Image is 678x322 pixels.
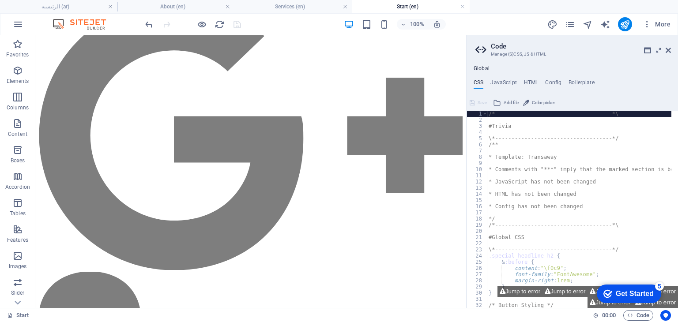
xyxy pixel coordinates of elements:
[144,19,154,30] i: Undo: Change pages (Ctrl+Z)
[467,148,488,154] div: 7
[214,19,225,30] button: reload
[467,197,488,203] div: 15
[490,79,516,89] h4: JavaScript
[467,185,488,191] div: 13
[467,284,488,290] div: 29
[608,312,610,318] span: :
[467,240,488,247] div: 22
[504,97,519,108] span: Add file
[467,203,488,210] div: 16
[467,247,488,253] div: 23
[352,2,470,11] h4: Start (en)
[9,263,27,270] p: Images
[497,286,542,297] button: Jump to error
[65,2,74,11] div: 5
[623,310,653,321] button: Code
[583,19,593,30] button: navigator
[11,157,25,164] p: Boxes
[467,129,488,135] div: 4
[410,19,424,30] h6: 100%
[583,19,593,30] i: Navigator
[467,111,488,117] div: 1
[524,79,539,89] h4: HTML
[215,19,225,30] i: Reload page
[467,135,488,142] div: 5
[620,19,630,30] i: Publish
[467,179,488,185] div: 12
[491,42,671,50] h2: Code
[433,20,441,28] i: On resize automatically adjust zoom level to fit chosen device.
[467,160,488,166] div: 9
[467,271,488,277] div: 27
[235,2,352,11] h4: Services (en)
[467,117,488,123] div: 2
[467,234,488,240] div: 21
[11,289,25,296] p: Slider
[467,172,488,179] div: 11
[7,310,29,321] a: Click to cancel selection. Double-click to open Pages
[467,265,488,271] div: 26
[196,19,207,30] button: Click here to leave preview mode and continue editing
[467,142,488,148] div: 6
[522,97,556,108] button: Color picker
[600,19,610,30] i: AI Writer
[627,310,649,321] span: Code
[467,154,488,160] div: 8
[588,286,633,297] button: Jump to error
[545,79,561,89] h4: Config
[542,286,588,297] button: Jump to error
[7,236,28,243] p: Features
[467,216,488,222] div: 18
[492,97,520,108] button: Add file
[491,50,653,58] h3: Manage (S)CSS, JS & HTML
[51,19,117,30] img: Editor Logo
[618,17,632,31] button: publish
[467,253,488,259] div: 24
[467,123,488,129] div: 3
[117,2,235,11] h4: About (en)
[8,131,27,138] p: Content
[569,79,595,89] h4: Boilerplate
[467,191,488,197] div: 14
[547,19,558,30] button: design
[467,277,488,284] div: 28
[397,19,428,30] button: 100%
[588,297,633,308] button: Jump to error
[643,20,670,29] span: More
[5,183,30,191] p: Accordion
[467,222,488,228] div: 19
[532,97,555,108] span: Color picker
[26,10,64,18] div: Get Started
[602,310,616,321] span: 00 00
[467,210,488,216] div: 17
[7,104,29,111] p: Columns
[467,228,488,234] div: 20
[6,51,29,58] p: Favorites
[565,19,575,30] i: Pages (Ctrl+Alt+S)
[143,19,154,30] button: undo
[467,259,488,265] div: 25
[7,78,29,85] p: Elements
[639,17,674,31] button: More
[565,19,576,30] button: pages
[600,19,611,30] button: text_generator
[474,79,483,89] h4: CSS
[7,4,72,23] div: Get Started 5 items remaining, 0% complete
[467,166,488,172] div: 10
[10,210,26,217] p: Tables
[474,65,490,72] h4: Global
[593,310,616,321] h6: Session time
[660,310,671,321] button: Usercentrics
[547,19,557,30] i: Design (Ctrl+Alt+Y)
